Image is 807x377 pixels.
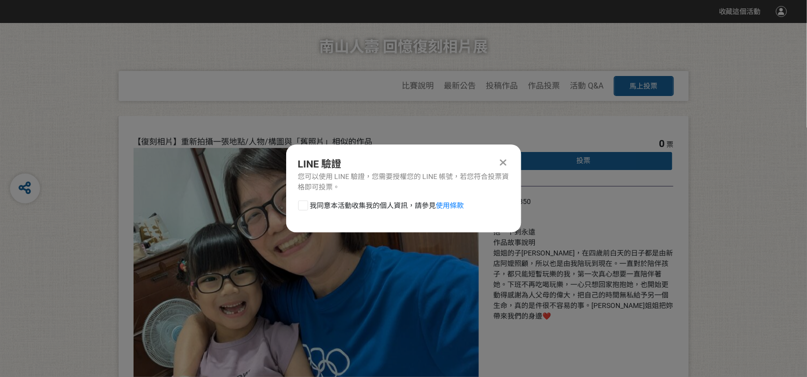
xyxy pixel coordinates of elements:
span: 馬上投票 [630,82,658,90]
a: 作品投票 [528,81,560,90]
a: 最新公告 [444,81,476,90]
a: 活動 Q&A [570,81,604,90]
a: 使用條款 [436,201,464,209]
span: 我同意本活動收集我的個人資訊，請參見 [310,200,464,211]
div: LINE 驗證 [298,156,509,171]
span: 作品故事說明 [494,238,536,246]
span: 0 [659,137,664,149]
div: 姐姐的子[PERSON_NAME]，在四歲前白天的日子都是由新店阿嬤照顧，所以也是由我陪玩到現在。一直對於陪伴孩子，都只能短暫玩樂的我，第一次真心想要一直陪伴著她。下班不再吃喝玩樂，一心只想回家... [494,248,674,321]
span: 【復刻相片】重新拍攝一張地點/人物/構圖與「舊照片」相似的作品 [134,137,373,146]
div: 您可以使用 LINE 驗證，您需要授權您的 LINE 帳號，若您符合投票資格即可投票。 [298,171,509,192]
button: 馬上投票 [614,76,674,96]
h1: 南山人壽 回憶復刻相片展 [319,23,488,71]
div: 抱一下到永遠 [494,227,674,237]
a: 投稿作品 [486,81,518,90]
span: 收藏這個活動 [719,7,761,15]
a: 比賽說明 [402,81,434,90]
span: 票 [666,140,673,148]
span: 投票 [576,156,590,164]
